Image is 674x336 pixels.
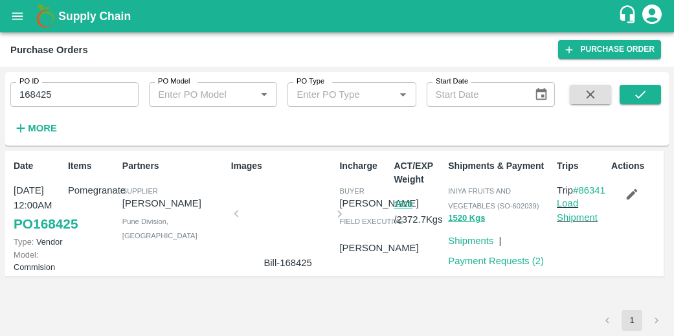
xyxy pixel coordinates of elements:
div: Purchase Orders [10,41,88,58]
button: Open [394,86,411,103]
p: Items [68,159,117,173]
span: INIYA FRUITS AND VEGETABLES (SO-602039) [448,187,539,209]
div: customer-support [618,5,640,28]
p: ACT/EXP Weight [394,159,443,186]
img: logo [32,3,58,29]
span: Type: [14,237,34,247]
button: Choose date [529,82,554,107]
input: Enter PO Type [291,86,374,103]
div: account of current user [640,3,664,30]
p: Shipments & Payment [448,159,552,173]
p: [DATE] 12:00AM [14,183,63,212]
label: Start Date [436,76,468,87]
button: page 1 [622,310,642,331]
p: Commision [14,249,63,273]
a: Payment Requests (2) [448,256,544,266]
span: field executive [339,218,403,225]
p: Trips [557,159,606,173]
p: [PERSON_NAME] [122,196,226,210]
label: PO Model [158,76,190,87]
a: PO168425 [14,212,78,236]
p: Actions [611,159,660,173]
input: Start Date [427,82,524,107]
nav: pagination navigation [595,310,669,331]
p: Date [14,159,63,173]
input: Enter PO ID [10,82,139,107]
a: Load Shipment [557,198,598,223]
span: Pune Division , [GEOGRAPHIC_DATA] [122,218,197,240]
p: [PERSON_NAME] [339,196,418,210]
span: Model: [14,250,38,260]
b: Supply Chain [58,10,131,23]
a: #86341 [573,185,605,196]
button: More [10,117,60,139]
strong: More [28,123,57,133]
p: Pomegranate [68,183,117,197]
input: Enter PO Model [153,86,235,103]
p: Partners [122,159,226,173]
p: Vendor [14,236,63,248]
p: Images [231,159,335,173]
a: Purchase Order [558,40,661,59]
button: 1520 [394,197,412,212]
label: PO Type [297,76,324,87]
div: | [493,229,501,248]
button: open drawer [3,1,32,31]
button: 1520 Kgs [448,211,485,226]
p: Incharge [339,159,388,173]
p: Trip [557,183,606,197]
a: Supply Chain [58,7,618,25]
label: PO ID [19,76,39,87]
a: Shipments [448,236,493,246]
p: Bill-168425 [242,256,335,270]
button: Open [256,86,273,103]
p: [PERSON_NAME] [339,241,418,255]
span: buyer [339,187,364,195]
span: Supplier [122,187,158,195]
p: / 2372.7 Kgs [394,197,443,227]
